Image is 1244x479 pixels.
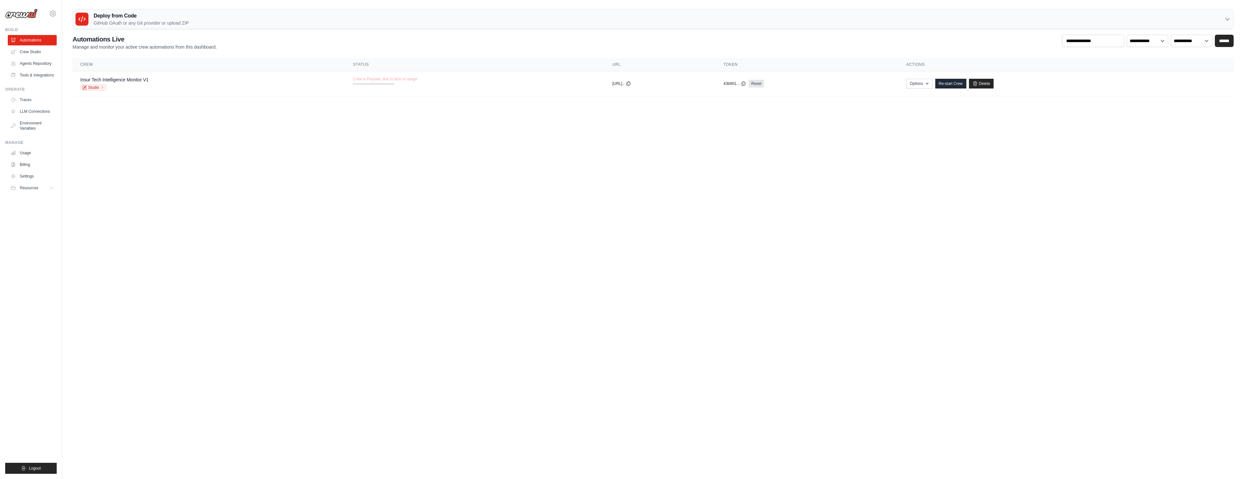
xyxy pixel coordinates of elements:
a: Environment Variables [8,118,57,134]
h3: Deploy from Code [94,12,189,20]
a: Tools & Integrations [8,70,57,80]
a: Usage [8,148,57,158]
a: Crew Studio [8,47,57,57]
a: Insur Tech Intelligence Monitor V1 [80,77,149,82]
button: 43b901... [723,81,746,86]
a: Reset [749,80,764,88]
a: LLM Connections [8,106,57,117]
th: Actions [898,58,1234,71]
img: Logo [5,9,38,18]
span: Logout [29,466,41,471]
button: Resources [8,183,57,193]
button: Logout [5,463,57,474]
p: GitHub OAuth or any Git provider or upload ZIP [94,20,189,26]
span: Resources [20,185,38,191]
a: Automations [8,35,57,45]
button: Options [906,79,932,88]
a: Traces [8,95,57,105]
p: Manage and monitor your active crew automations from this dashboard. [73,44,217,50]
span: Crew is Paused, due to lack of usage [353,76,417,82]
th: Crew [73,58,345,71]
th: Token [716,58,898,71]
div: Manage [5,140,57,145]
a: Settings [8,171,57,181]
a: Agents Repository [8,58,57,69]
a: Studio [80,84,106,91]
h2: Automations Live [73,35,217,44]
div: Build [5,27,57,32]
a: Delete [969,79,994,88]
th: URL [605,58,716,71]
a: Billing [8,159,57,170]
a: Re-start Crew [935,79,966,88]
div: Operate [5,87,57,92]
th: Status [345,58,605,71]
